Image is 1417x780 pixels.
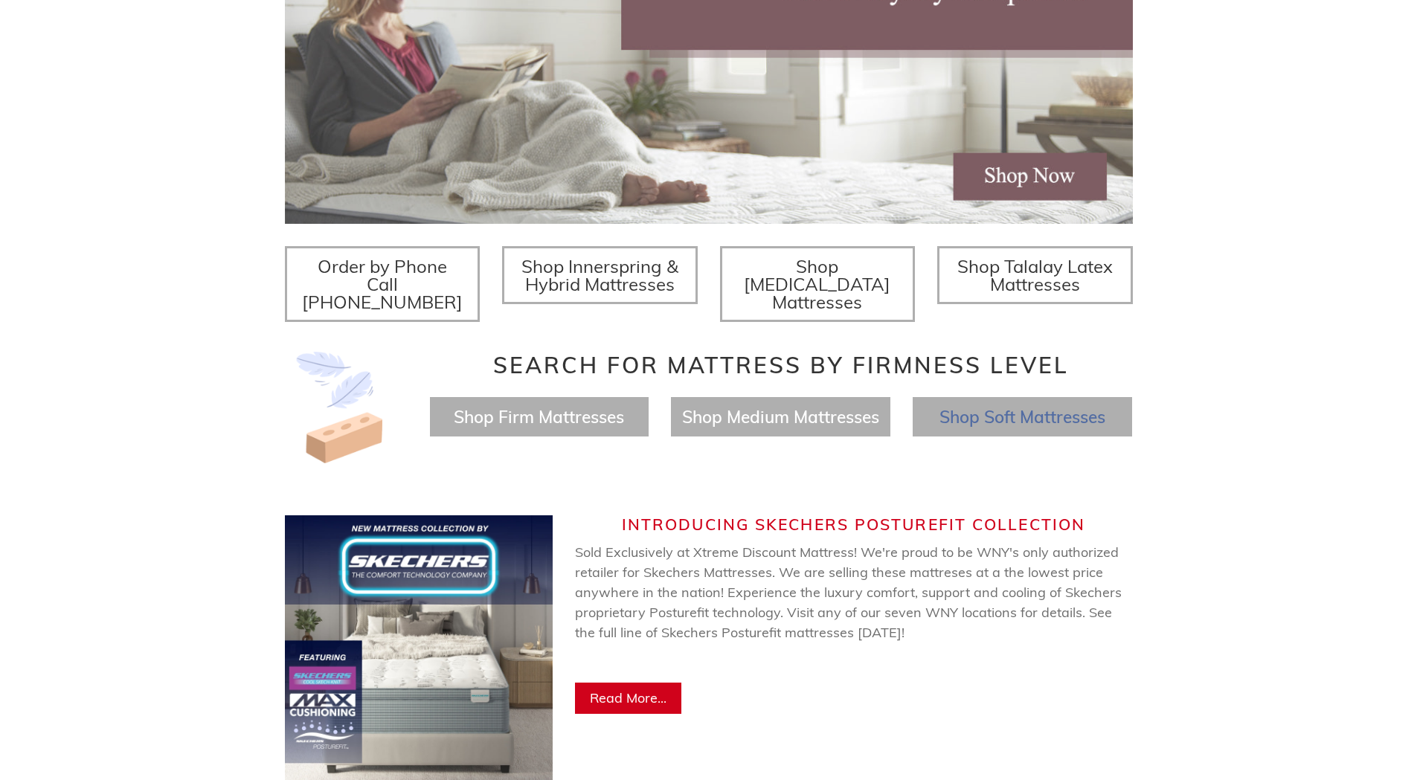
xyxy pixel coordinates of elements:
img: Image-of-brick- and-feather-representing-firm-and-soft-feel [285,352,396,463]
span: Order by Phone Call [PHONE_NUMBER] [302,255,463,313]
span: Search for Mattress by Firmness Level [493,351,1069,379]
a: Shop [MEDICAL_DATA] Mattresses [720,246,916,322]
a: Shop Soft Mattresses [939,406,1105,428]
a: Read More... [575,683,681,714]
a: Shop Talalay Latex Mattresses [937,246,1133,304]
span: Introducing Skechers Posturefit Collection [622,515,1085,534]
a: Shop Innerspring & Hybrid Mattresses [502,246,698,304]
a: Shop Firm Mattresses [454,406,624,428]
span: Shop [MEDICAL_DATA] Mattresses [744,255,890,313]
a: Order by Phone Call [PHONE_NUMBER] [285,246,481,322]
span: Sold Exclusively at Xtreme Discount Mattress! We're proud to be WNY's only authorized retailer fo... [575,544,1122,681]
span: Read More... [590,689,666,706]
a: Shop Medium Mattresses [682,406,879,428]
span: Shop Talalay Latex Mattresses [957,255,1113,295]
span: Shop Innerspring & Hybrid Mattresses [521,255,678,295]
